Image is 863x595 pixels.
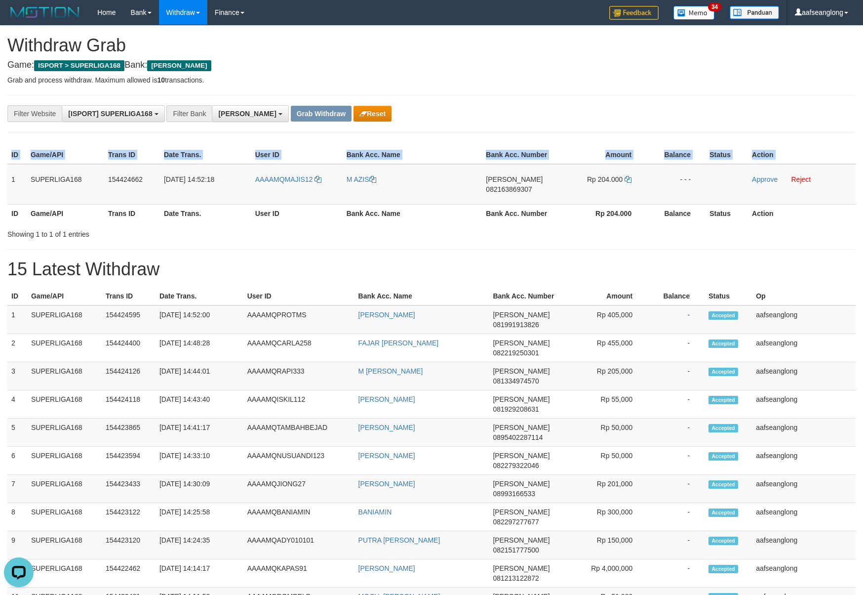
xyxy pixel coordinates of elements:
td: AAAAMQADY010101 [243,531,354,559]
span: [PERSON_NAME] [493,339,549,347]
td: 154423594 [102,447,156,475]
td: [DATE] 14:24:35 [156,531,243,559]
th: Amount [557,146,646,164]
button: Reset [353,106,392,122]
td: SUPERLIGA168 [27,390,102,419]
th: Action [748,146,856,164]
td: Rp 50,000 [561,447,647,475]
span: Copy 081334974570 to clipboard [493,377,539,385]
td: Rp 300,000 [561,503,647,531]
td: SUPERLIGA168 [27,475,102,503]
span: [PERSON_NAME] [493,508,549,516]
span: Accepted [708,396,738,404]
th: Rp 204.000 [557,204,646,222]
span: Copy 081991913826 to clipboard [493,321,539,329]
th: ID [7,287,27,305]
th: Balance [646,204,706,222]
p: Grab and process withdraw. Maximum allowed is transactions. [7,75,856,85]
td: aafseanglong [752,503,856,531]
td: [DATE] 14:25:58 [156,503,243,531]
th: Balance [646,146,706,164]
span: [PERSON_NAME] [493,536,549,544]
span: Rp 204.000 [587,175,623,183]
span: Copy 0895402287114 to clipboard [493,433,543,441]
td: AAAAMQNUSUANDI123 [243,447,354,475]
button: [ISPORT] SUPERLIGA168 [62,105,164,122]
td: [DATE] 14:33:10 [156,447,243,475]
th: Game/API [27,287,102,305]
span: Accepted [708,537,738,545]
td: [DATE] 14:41:17 [156,419,243,447]
td: 154424126 [102,362,156,390]
td: AAAAMQRAPI333 [243,362,354,390]
td: [DATE] 14:14:17 [156,559,243,588]
td: SUPERLIGA168 [27,447,102,475]
td: Rp 205,000 [561,362,647,390]
td: aafseanglong [752,390,856,419]
td: AAAAMQCARLA258 [243,334,354,362]
span: Accepted [708,424,738,432]
td: SUPERLIGA168 [27,531,102,559]
td: 7 [7,475,27,503]
span: Copy 081213122872 to clipboard [493,574,539,582]
th: Trans ID [102,287,156,305]
td: AAAAMQPROTMS [243,305,354,334]
td: AAAAMQTAMBAHBEJAD [243,419,354,447]
td: 1 [7,305,27,334]
th: Status [706,146,748,164]
td: aafseanglong [752,419,856,447]
th: User ID [251,204,343,222]
td: aafseanglong [752,305,856,334]
button: Grab Withdraw [291,106,352,122]
td: - [647,362,705,390]
span: [PERSON_NAME] [218,110,276,118]
th: Status [706,204,748,222]
td: SUPERLIGA168 [27,559,102,588]
span: ISPORT > SUPERLIGA168 [34,60,124,71]
td: - [647,305,705,334]
img: Feedback.jpg [609,6,659,20]
span: [PERSON_NAME] [493,311,549,319]
th: Trans ID [104,146,160,164]
td: AAAAMQKAPAS91 [243,559,354,588]
span: [PERSON_NAME] [493,424,549,431]
a: [PERSON_NAME] [358,452,415,460]
span: [PERSON_NAME] [147,60,211,71]
th: Bank Acc. Name [354,287,489,305]
td: SUPERLIGA168 [27,164,104,205]
a: M [PERSON_NAME] [358,367,423,375]
td: aafseanglong [752,334,856,362]
span: [DATE] 14:52:18 [164,175,214,183]
td: [DATE] 14:43:40 [156,390,243,419]
span: Accepted [708,311,738,320]
span: [ISPORT] SUPERLIGA168 [68,110,152,118]
button: Open LiveChat chat widget [4,4,34,34]
td: 154423865 [102,419,156,447]
th: Date Trans. [156,287,243,305]
span: Copy 082279322046 to clipboard [493,462,539,469]
td: SUPERLIGA168 [27,419,102,447]
td: Rp 55,000 [561,390,647,419]
div: Filter Bank [166,105,212,122]
span: [PERSON_NAME] [493,452,549,460]
button: [PERSON_NAME] [212,105,288,122]
a: Reject [791,175,811,183]
a: [PERSON_NAME] [358,424,415,431]
a: M AZIS [347,175,376,183]
a: PUTRA [PERSON_NAME] [358,536,440,544]
th: Bank Acc. Number [482,204,557,222]
th: Status [705,287,752,305]
th: Op [752,287,856,305]
th: Date Trans. [160,146,251,164]
td: AAAAMQISKIL112 [243,390,354,419]
span: Copy 082163869307 to clipboard [486,185,532,193]
th: Game/API [27,146,104,164]
a: Copy 204000 to clipboard [625,175,631,183]
th: Amount [561,287,647,305]
td: Rp 455,000 [561,334,647,362]
td: - [647,447,705,475]
span: Accepted [708,368,738,376]
a: [PERSON_NAME] [358,480,415,488]
td: 1 [7,164,27,205]
td: Rp 50,000 [561,419,647,447]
